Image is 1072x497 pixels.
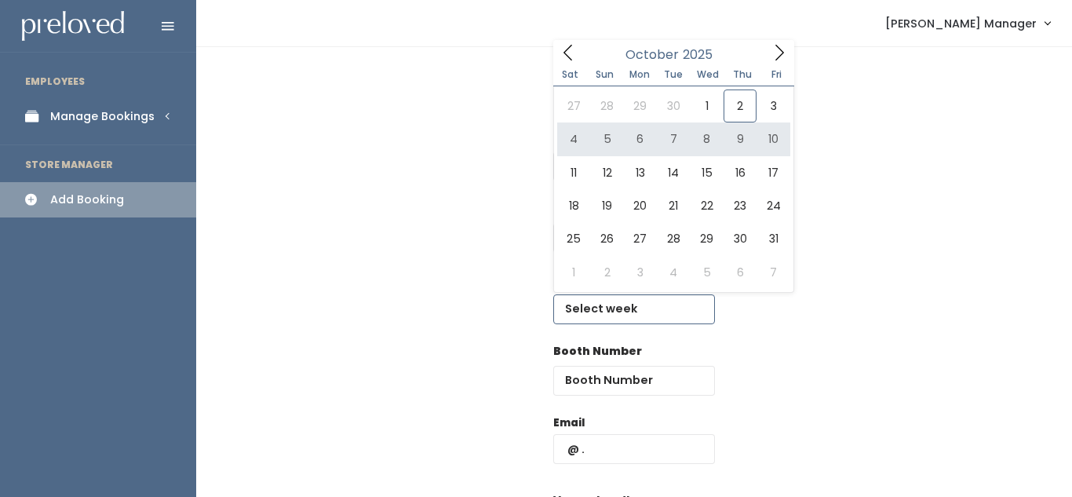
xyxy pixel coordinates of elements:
[625,49,679,61] span: October
[590,122,623,155] span: October 5, 2025
[657,156,690,189] span: October 14, 2025
[757,189,789,222] span: October 24, 2025
[624,90,657,122] span: September 29, 2025
[691,90,724,122] span: October 1, 2025
[22,11,124,42] img: preloved logo
[590,156,623,189] span: October 12, 2025
[657,122,690,155] span: October 7, 2025
[590,189,623,222] span: October 19, 2025
[657,222,690,255] span: October 28, 2025
[724,222,757,255] span: October 30, 2025
[553,294,715,324] input: Select week
[724,256,757,289] span: November 6, 2025
[691,222,724,255] span: October 29, 2025
[657,256,690,289] span: November 4, 2025
[760,70,794,79] span: Fri
[757,122,789,155] span: October 10, 2025
[691,122,724,155] span: October 8, 2025
[557,122,590,155] span: October 4, 2025
[590,256,623,289] span: November 2, 2025
[757,156,789,189] span: October 17, 2025
[885,15,1037,32] span: [PERSON_NAME] Manager
[622,70,657,79] span: Mon
[624,189,657,222] span: October 20, 2025
[557,256,590,289] span: November 1, 2025
[624,256,657,289] span: November 3, 2025
[557,222,590,255] span: October 25, 2025
[557,156,590,189] span: October 11, 2025
[724,156,757,189] span: October 16, 2025
[691,189,724,222] span: October 22, 2025
[757,222,789,255] span: October 31, 2025
[724,122,757,155] span: October 9, 2025
[656,70,691,79] span: Tue
[588,70,622,79] span: Sun
[757,90,789,122] span: October 3, 2025
[624,156,657,189] span: October 13, 2025
[679,45,726,64] input: Year
[50,192,124,208] div: Add Booking
[657,189,690,222] span: October 21, 2025
[553,366,715,396] input: Booth Number
[553,434,715,464] input: @ .
[725,70,760,79] span: Thu
[553,415,585,431] label: Email
[590,222,623,255] span: October 26, 2025
[557,90,590,122] span: September 27, 2025
[691,256,724,289] span: November 5, 2025
[50,108,155,125] div: Manage Bookings
[691,70,725,79] span: Wed
[553,343,642,360] label: Booth Number
[624,222,657,255] span: October 27, 2025
[757,256,789,289] span: November 7, 2025
[590,90,623,122] span: September 28, 2025
[724,189,757,222] span: October 23, 2025
[624,122,657,155] span: October 6, 2025
[870,6,1066,40] a: [PERSON_NAME] Manager
[553,70,588,79] span: Sat
[557,189,590,222] span: October 18, 2025
[657,90,690,122] span: September 30, 2025
[691,156,724,189] span: October 15, 2025
[724,90,757,122] span: October 2, 2025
